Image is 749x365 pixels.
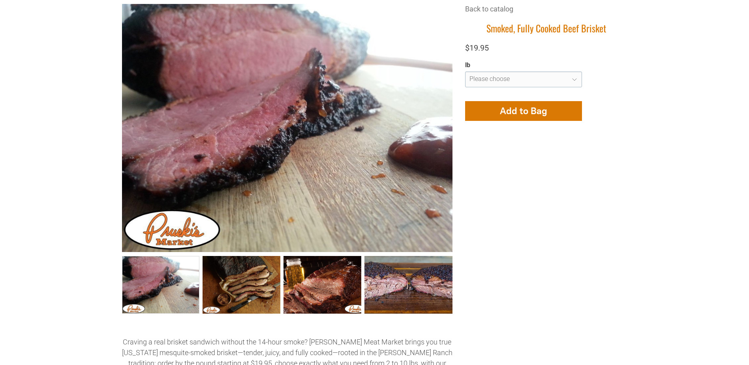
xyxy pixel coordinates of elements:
a: Smoked, Fully Cooked Beef Brisket 0 [122,256,200,314]
span: $19.95 [465,43,489,53]
a: Smoked, Fully Cooked Beef Brisket 3 [364,256,452,314]
img: Smoked, Fully Cooked Beef Brisket [122,4,452,252]
h1: Smoked, Fully Cooked Beef Brisket [465,22,627,34]
button: Add to Bag [465,101,582,121]
a: Back to catalog [465,5,513,13]
a: Smoked, Fully Cooked Beef Brisket 2 [283,256,361,314]
div: Breadcrumbs [465,4,627,22]
div: lb [465,61,582,70]
a: Smoked, Fully Cooked Beef Brisket 1 [203,256,280,314]
span: Add to Bag [500,105,547,117]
